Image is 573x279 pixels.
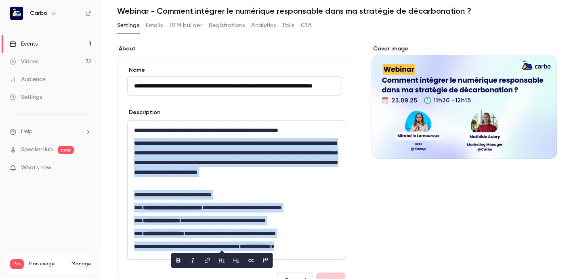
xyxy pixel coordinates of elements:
[82,164,91,172] iframe: Noticeable Trigger
[127,66,345,74] label: Name
[71,261,91,267] a: Manage
[127,108,160,117] label: Description
[10,58,38,66] div: Videos
[201,254,214,267] button: link
[30,9,47,17] h6: Carbo
[10,93,42,101] div: Settings
[127,120,345,260] section: description
[372,45,557,53] label: Cover image
[146,19,163,32] button: Emails
[283,19,294,32] button: Polls
[10,40,38,48] div: Events
[21,164,51,172] span: What's new
[10,7,23,20] img: Carbo
[372,45,557,159] section: Cover image
[21,146,53,154] a: SpeakerHub
[117,6,557,16] h1: Webinar - Comment intégrer le numérique responsable dans ma stratégie de décarbonation ?
[170,19,202,32] button: UTM builder
[117,19,139,32] button: Settings
[251,19,276,32] button: Analytics
[209,19,245,32] button: Registrations
[172,254,185,267] button: bold
[128,121,345,259] div: editor
[10,75,46,83] div: Audience
[301,19,312,32] button: CTA
[259,254,272,267] button: blockquote
[21,127,33,136] span: Help
[10,127,91,136] li: help-dropdown-opener
[58,146,74,154] span: new
[29,261,67,267] span: Plan usage
[117,45,355,53] label: About
[10,259,24,269] span: Pro
[187,254,199,267] button: italic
